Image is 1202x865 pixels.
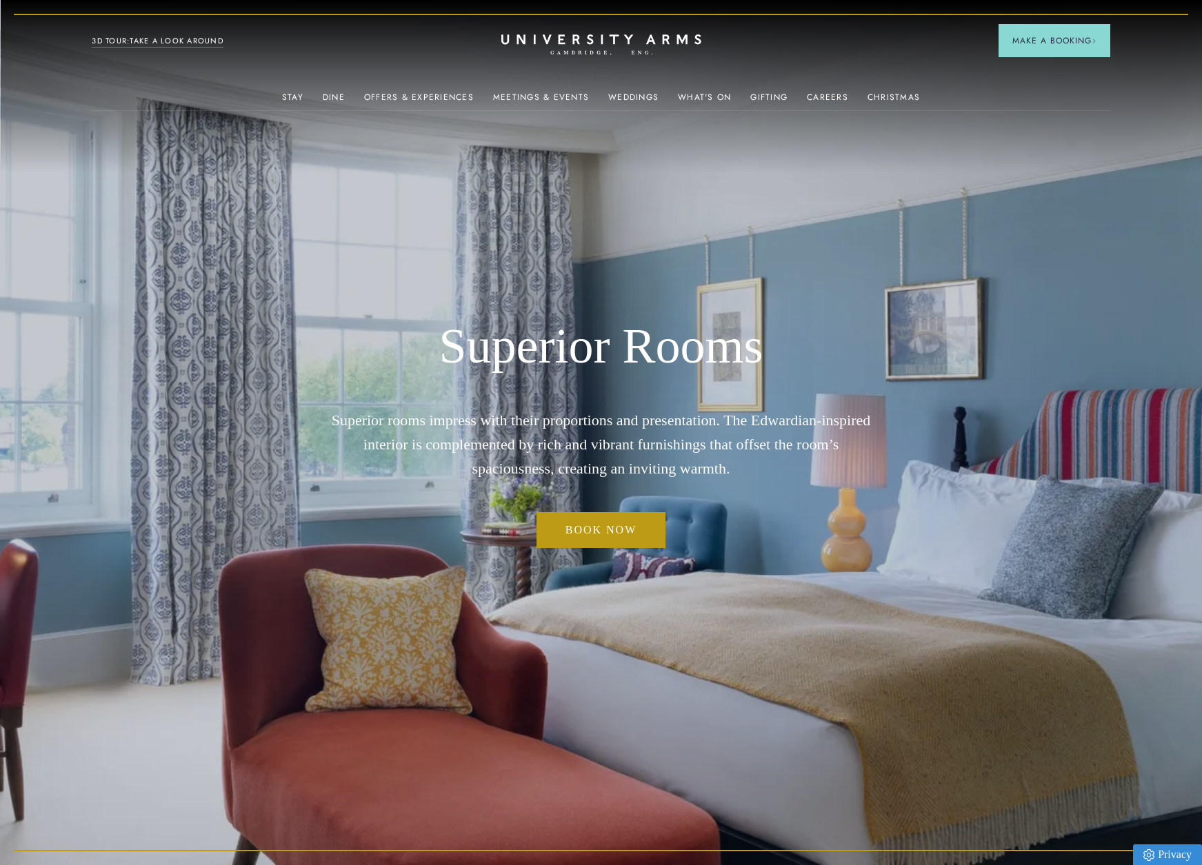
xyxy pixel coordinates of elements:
[1133,844,1202,865] a: Privacy
[537,512,666,548] a: Book now
[750,92,788,110] a: Gifting
[323,92,345,110] a: Dine
[608,92,659,110] a: Weddings
[501,34,701,56] a: Home
[364,92,474,110] a: Offers & Experiences
[325,408,877,481] p: Superior rooms impress with their proportions and presentation. The Edwardian-inspired interior i...
[1092,39,1096,43] img: Arrow icon
[1143,849,1154,861] img: Privacy
[999,24,1110,57] button: Make a BookingArrow icon
[325,317,877,376] h1: Superior Rooms
[1012,34,1096,47] span: Make a Booking
[807,92,848,110] a: Careers
[92,35,223,48] a: 3D TOUR:TAKE A LOOK AROUND
[493,92,589,110] a: Meetings & Events
[868,92,920,110] a: Christmas
[678,92,731,110] a: What's On
[282,92,303,110] a: Stay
